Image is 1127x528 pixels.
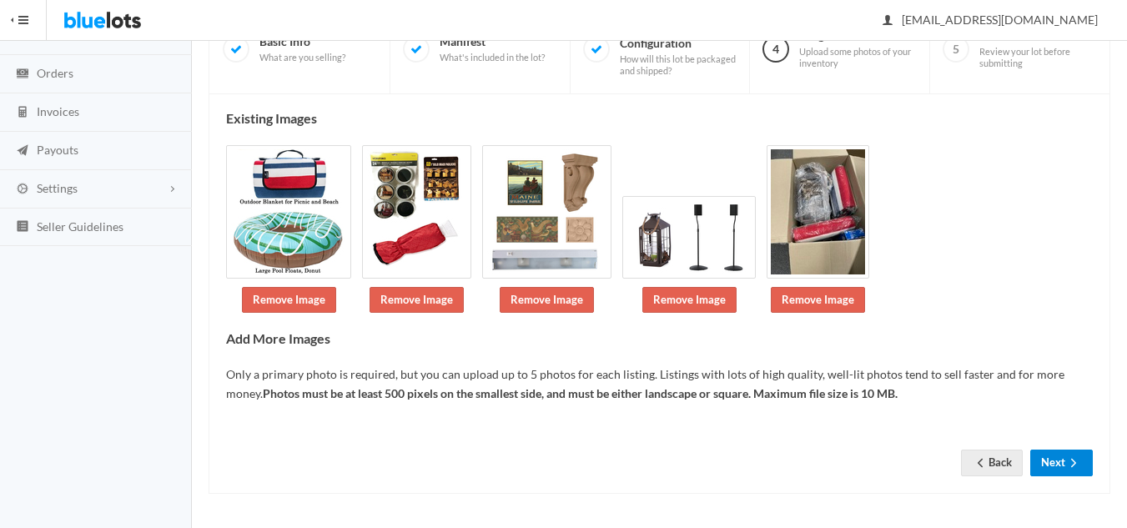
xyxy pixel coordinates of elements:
[500,287,594,313] a: Remove Image
[961,450,1023,475] a: arrow backBack
[972,456,989,472] ion-icon: arrow back
[620,53,737,76] span: How will this lot be packaged and shipped?
[14,105,31,121] ion-icon: calculator
[37,219,123,234] span: Seller Guidelines
[979,28,1096,68] span: Preview
[37,143,78,157] span: Payouts
[622,196,756,279] img: ada1f992-9fda-4e15-9695-59f286145fac-1743443934.jpg
[226,145,351,279] img: 0c7911c9-36f2-480d-9a0c-8168d84ba9d0-1743443932.jpg
[1065,456,1082,472] ion-icon: arrow forward
[767,145,869,279] img: df070323-3ca8-4beb-b944-1be0253da2f0-1743443934.jpg
[440,52,545,63] span: What's included in the lot?
[14,67,31,83] ion-icon: cash
[799,28,916,68] span: Images
[259,52,345,63] span: What are you selling?
[37,28,83,42] span: Auctions
[14,143,31,159] ion-icon: paper plane
[943,36,969,63] span: 5
[620,22,737,77] span: Shipping Configuration
[879,13,896,29] ion-icon: person
[37,181,78,195] span: Settings
[979,46,1096,68] span: Review your lot before submitting
[642,287,737,313] a: Remove Image
[370,287,464,313] a: Remove Image
[362,145,471,279] img: d6351f93-c6db-471b-858e-32a750194796-1743443932.jpg
[482,145,611,279] img: 64fe69c1-7cdf-4a3a-853b-29feedcecd0c-1743443932.jpg
[242,287,336,313] a: Remove Image
[14,28,31,44] ion-icon: flash
[14,182,31,198] ion-icon: cog
[263,386,898,400] b: Photos must be at least 500 pixels on the smallest side, and must be either landscape or square. ...
[37,66,73,80] span: Orders
[440,34,545,63] span: Manifest
[1030,450,1093,475] button: Nextarrow forward
[14,219,31,235] ion-icon: list box
[226,365,1093,403] p: Only a primary photo is required, but you can upload up to 5 photos for each listing. Listings wi...
[883,13,1098,27] span: [EMAIL_ADDRESS][DOMAIN_NAME]
[771,287,865,313] a: Remove Image
[226,331,1093,346] h4: Add More Images
[799,46,916,68] span: Upload some photos of your inventory
[762,36,789,63] span: 4
[226,111,1093,126] h4: Existing Images
[37,104,79,118] span: Invoices
[259,34,345,63] span: Basic Info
